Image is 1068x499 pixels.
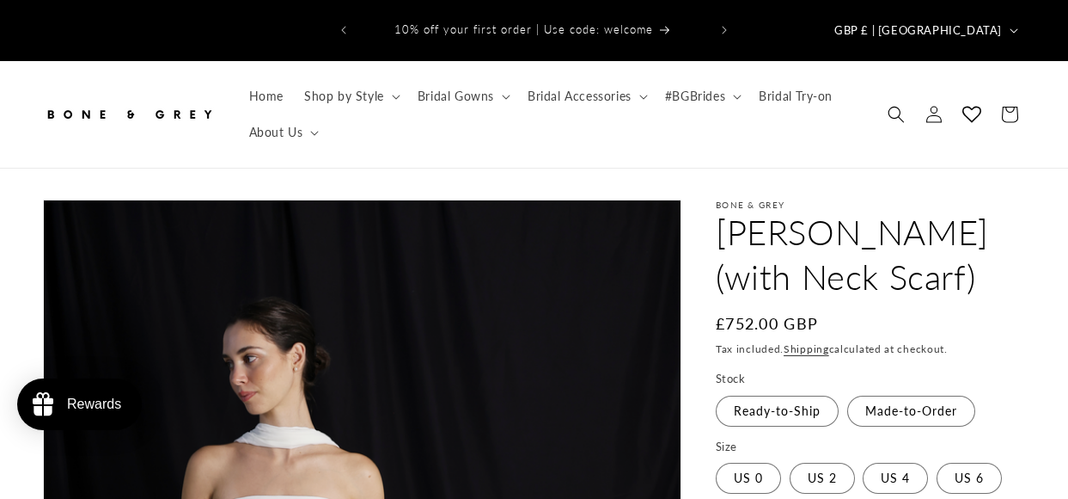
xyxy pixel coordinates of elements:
[665,89,725,104] span: #BGBrides
[304,89,384,104] span: Shop by Style
[877,95,915,133] summary: Search
[716,463,781,494] label: US 0
[407,78,517,114] summary: Bridal Gowns
[716,341,1025,358] div: Tax included. calculated at checkout.
[824,14,1025,46] button: GBP £ | [GEOGRAPHIC_DATA]
[784,342,829,355] a: Shipping
[748,78,843,114] a: Bridal Try-on
[67,397,121,412] div: Rewards
[790,463,855,494] label: US 2
[937,463,1002,494] label: US 6
[716,371,747,388] legend: Stock
[847,396,975,427] label: Made-to-Order
[863,463,928,494] label: US 4
[759,89,833,104] span: Bridal Try-on
[249,89,284,104] span: Home
[394,22,653,36] span: 10% off your first order | Use code: welcome
[834,22,1002,40] span: GBP £ | [GEOGRAPHIC_DATA]
[716,312,818,336] span: £752.00 GBP
[517,78,655,114] summary: Bridal Accessories
[294,78,407,114] summary: Shop by Style
[325,14,363,46] button: Previous announcement
[705,14,743,46] button: Next announcement
[655,78,748,114] summary: #BGBrides
[37,89,222,139] a: Bone and Grey Bridal
[239,78,294,114] a: Home
[239,114,327,151] summary: About Us
[418,89,494,104] span: Bridal Gowns
[43,95,215,133] img: Bone and Grey Bridal
[249,125,303,140] span: About Us
[716,200,1025,210] p: Bone & Grey
[716,396,839,427] label: Ready-to-Ship
[716,439,739,456] legend: Size
[716,210,1025,299] h1: [PERSON_NAME] (with Neck Scarf)
[528,89,632,104] span: Bridal Accessories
